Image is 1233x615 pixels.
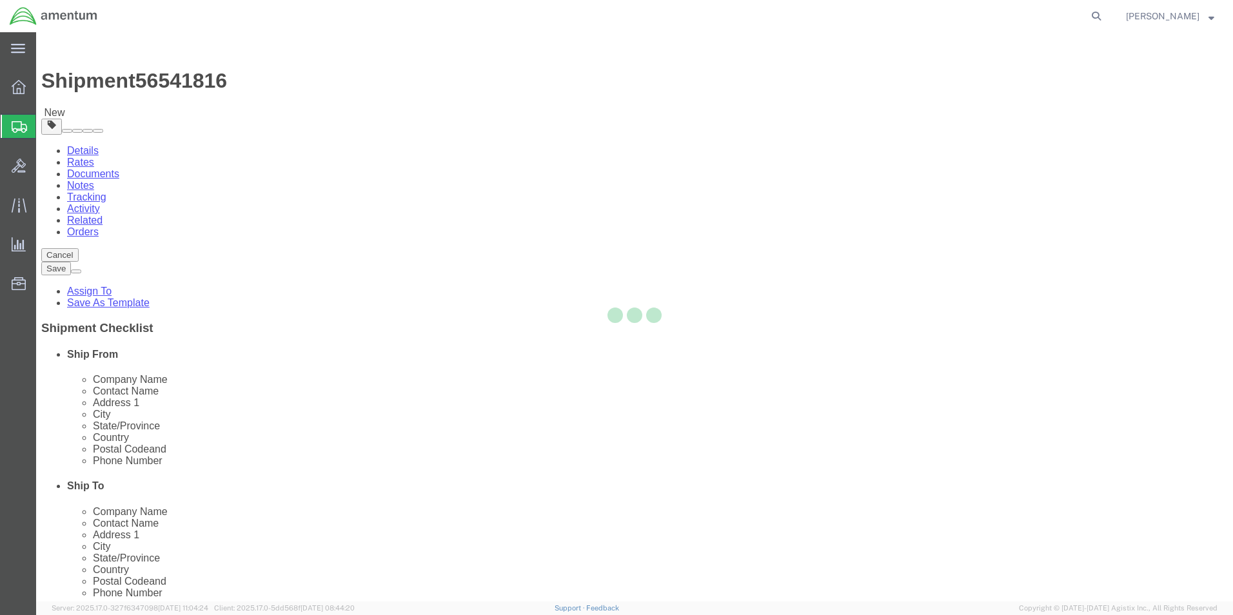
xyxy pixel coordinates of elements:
[1126,9,1199,23] span: Juan Trevino
[301,604,355,612] span: [DATE] 08:44:20
[9,6,98,26] img: logo
[555,604,587,612] a: Support
[586,604,619,612] a: Feedback
[158,604,208,612] span: [DATE] 11:04:24
[214,604,355,612] span: Client: 2025.17.0-5dd568f
[52,604,208,612] span: Server: 2025.17.0-327f6347098
[1125,8,1215,24] button: [PERSON_NAME]
[1019,603,1218,614] span: Copyright © [DATE]-[DATE] Agistix Inc., All Rights Reserved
